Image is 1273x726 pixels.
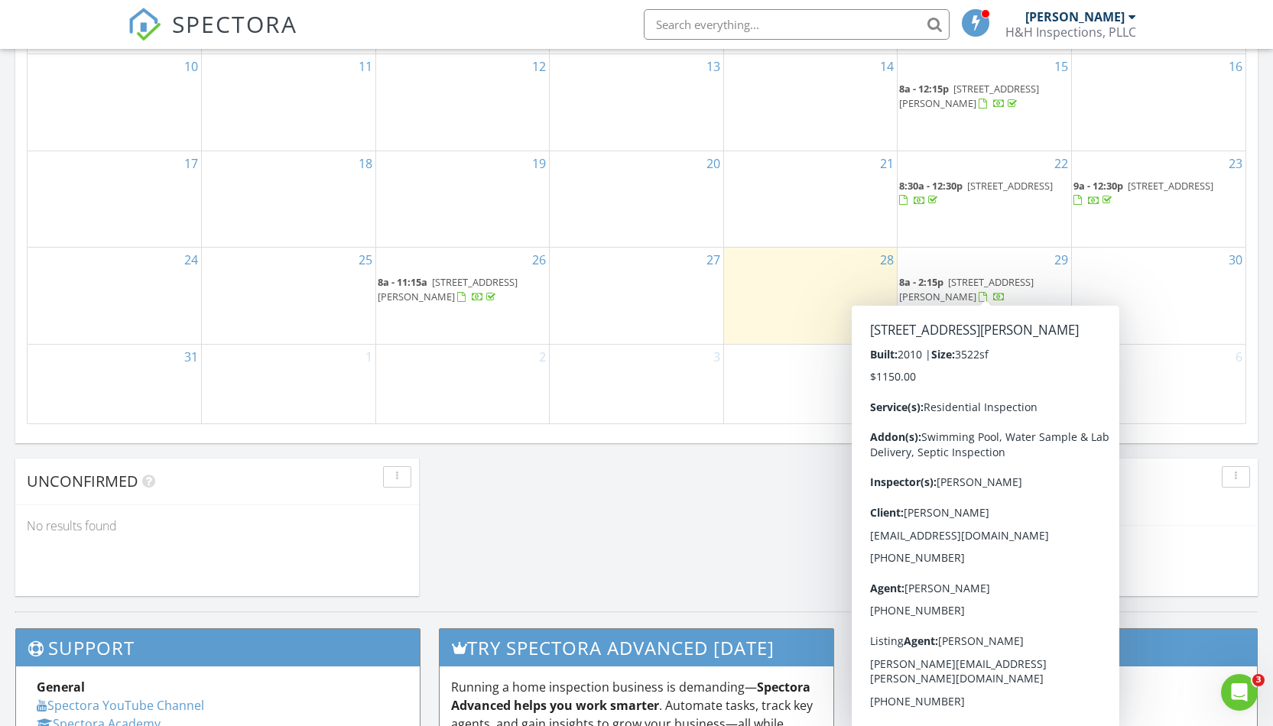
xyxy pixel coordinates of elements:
[128,21,297,53] a: SPECTORA
[898,248,1072,345] td: Go to August 29, 2025
[1071,53,1245,151] td: Go to August 16, 2025
[899,80,1070,113] a: 8a - 12:15p [STREET_ADDRESS][PERSON_NAME]
[1252,674,1265,686] span: 3
[375,248,550,345] td: Go to August 26, 2025
[898,151,1072,248] td: Go to August 22, 2025
[375,53,550,151] td: Go to August 12, 2025
[440,629,834,666] h3: Try spectora advanced [DATE]
[181,151,201,176] a: Go to August 17, 2025
[378,275,518,303] span: [STREET_ADDRESS][PERSON_NAME]
[451,679,810,714] strong: Spectora Advanced helps you work smarter
[15,505,419,546] div: No results found
[644,9,950,40] input: Search everything...
[529,151,549,176] a: Go to August 19, 2025
[1232,345,1245,369] a: Go to September 6, 2025
[16,629,420,666] h3: Support
[550,248,724,345] td: Go to August 27, 2025
[181,345,201,369] a: Go to August 31, 2025
[28,151,202,248] td: Go to August 17, 2025
[27,471,138,491] span: Unconfirmed
[877,54,897,79] a: Go to August 14, 2025
[28,53,202,151] td: Go to August 10, 2025
[536,345,549,369] a: Go to September 2, 2025
[898,53,1072,151] td: Go to August 15, 2025
[202,53,376,151] td: Go to August 11, 2025
[703,54,723,79] a: Go to August 13, 2025
[865,471,1013,491] span: Draft Inspections
[899,82,1039,110] span: [STREET_ADDRESS][PERSON_NAME]
[1051,151,1071,176] a: Go to August 22, 2025
[899,82,1039,110] a: 8a - 12:15p [STREET_ADDRESS][PERSON_NAME]
[877,248,897,272] a: Go to August 28, 2025
[899,179,963,193] span: 8:30a - 12:30p
[723,151,898,248] td: Go to August 21, 2025
[899,179,1053,207] a: 8:30a - 12:30p [STREET_ADDRESS]
[37,679,85,695] strong: General
[181,248,201,272] a: Go to August 24, 2025
[1226,54,1245,79] a: Go to August 16, 2025
[899,275,1034,303] span: [STREET_ADDRESS][PERSON_NAME]
[529,54,549,79] a: Go to August 12, 2025
[378,275,518,303] a: 8a - 11:15a [STREET_ADDRESS][PERSON_NAME]
[202,344,376,423] td: Go to September 1, 2025
[550,53,724,151] td: Go to August 13, 2025
[362,345,375,369] a: Go to September 1, 2025
[202,248,376,345] td: Go to August 25, 2025
[128,8,161,41] img: The Best Home Inspection Software - Spectora
[703,151,723,176] a: Go to August 20, 2025
[967,179,1053,193] span: [STREET_ADDRESS]
[1025,9,1125,24] div: [PERSON_NAME]
[1005,24,1136,40] div: H&H Inspections, PLLC
[378,275,427,289] span: 8a - 11:15a
[899,82,949,96] span: 8a - 12:15p
[375,151,550,248] td: Go to August 19, 2025
[723,344,898,423] td: Go to September 4, 2025
[550,344,724,423] td: Go to September 3, 2025
[723,248,898,345] td: Go to August 28, 2025
[854,526,1258,567] div: No results found
[710,345,723,369] a: Go to September 3, 2025
[1073,179,1123,193] span: 9a - 12:30p
[898,344,1072,423] td: Go to September 5, 2025
[375,344,550,423] td: Go to September 2, 2025
[172,8,297,40] span: SPECTORA
[28,344,202,423] td: Go to August 31, 2025
[1071,344,1245,423] td: Go to September 6, 2025
[884,345,897,369] a: Go to September 4, 2025
[703,248,723,272] a: Go to August 27, 2025
[899,177,1070,210] a: 8:30a - 12:30p [STREET_ADDRESS]
[1058,345,1071,369] a: Go to September 5, 2025
[723,53,898,151] td: Go to August 14, 2025
[1071,151,1245,248] td: Go to August 23, 2025
[202,151,376,248] td: Go to August 18, 2025
[378,274,548,306] a: 8a - 11:15a [STREET_ADDRESS][PERSON_NAME]
[869,498,959,509] div: All schedulers
[1071,248,1245,345] td: Go to August 30, 2025
[853,629,1257,666] h3: Latest Updates
[899,275,943,289] span: 8a - 2:15p
[28,248,202,345] td: Go to August 24, 2025
[1073,177,1244,210] a: 9a - 12:30p [STREET_ADDRESS]
[356,248,375,272] a: Go to August 25, 2025
[899,275,1034,303] a: 8a - 2:15p [STREET_ADDRESS][PERSON_NAME]
[877,151,897,176] a: Go to August 21, 2025
[1051,54,1071,79] a: Go to August 15, 2025
[1128,179,1213,193] span: [STREET_ADDRESS]
[529,248,549,272] a: Go to August 26, 2025
[1226,248,1245,272] a: Go to August 30, 2025
[865,494,962,514] button: All schedulers
[550,151,724,248] td: Go to August 20, 2025
[1073,179,1213,207] a: 9a - 12:30p [STREET_ADDRESS]
[1226,151,1245,176] a: Go to August 23, 2025
[1221,674,1258,711] iframe: Intercom live chat
[1051,248,1071,272] a: Go to August 29, 2025
[899,274,1070,306] a: 8a - 2:15p [STREET_ADDRESS][PERSON_NAME]
[356,151,375,176] a: Go to August 18, 2025
[37,697,204,714] a: Spectora YouTube Channel
[181,54,201,79] a: Go to August 10, 2025
[356,54,375,79] a: Go to August 11, 2025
